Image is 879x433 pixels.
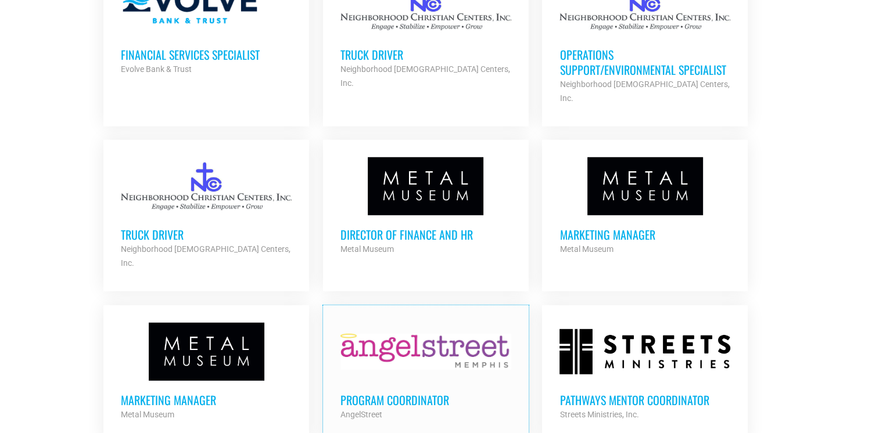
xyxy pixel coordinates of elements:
h3: Truck Driver [121,227,292,242]
h3: Director of Finance and HR [340,227,511,242]
strong: Neighborhood [DEMOGRAPHIC_DATA] Centers, Inc. [121,244,290,268]
strong: Streets Ministries, Inc. [559,410,638,419]
strong: Neighborhood [DEMOGRAPHIC_DATA] Centers, Inc. [559,80,729,103]
h3: Program Coordinator [340,392,511,407]
strong: Metal Museum [340,244,394,254]
strong: Neighborhood [DEMOGRAPHIC_DATA] Centers, Inc. [340,64,510,88]
h3: Truck Driver [340,47,511,62]
h3: Marketing Manager [559,227,730,242]
h3: Operations Support/Environmental Specialist [559,47,730,77]
a: Director of Finance and HR Metal Museum [323,140,529,273]
strong: Metal Museum [121,410,174,419]
a: Marketing Manager Metal Museum [542,140,748,273]
strong: AngelStreet [340,410,382,419]
strong: Evolve Bank & Trust [121,64,192,74]
strong: Metal Museum [559,244,613,254]
a: Truck Driver Neighborhood [DEMOGRAPHIC_DATA] Centers, Inc. [103,140,309,287]
h3: Financial Services Specialist [121,47,292,62]
h3: Pathways Mentor Coordinator [559,392,730,407]
h3: Marketing Manager [121,392,292,407]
